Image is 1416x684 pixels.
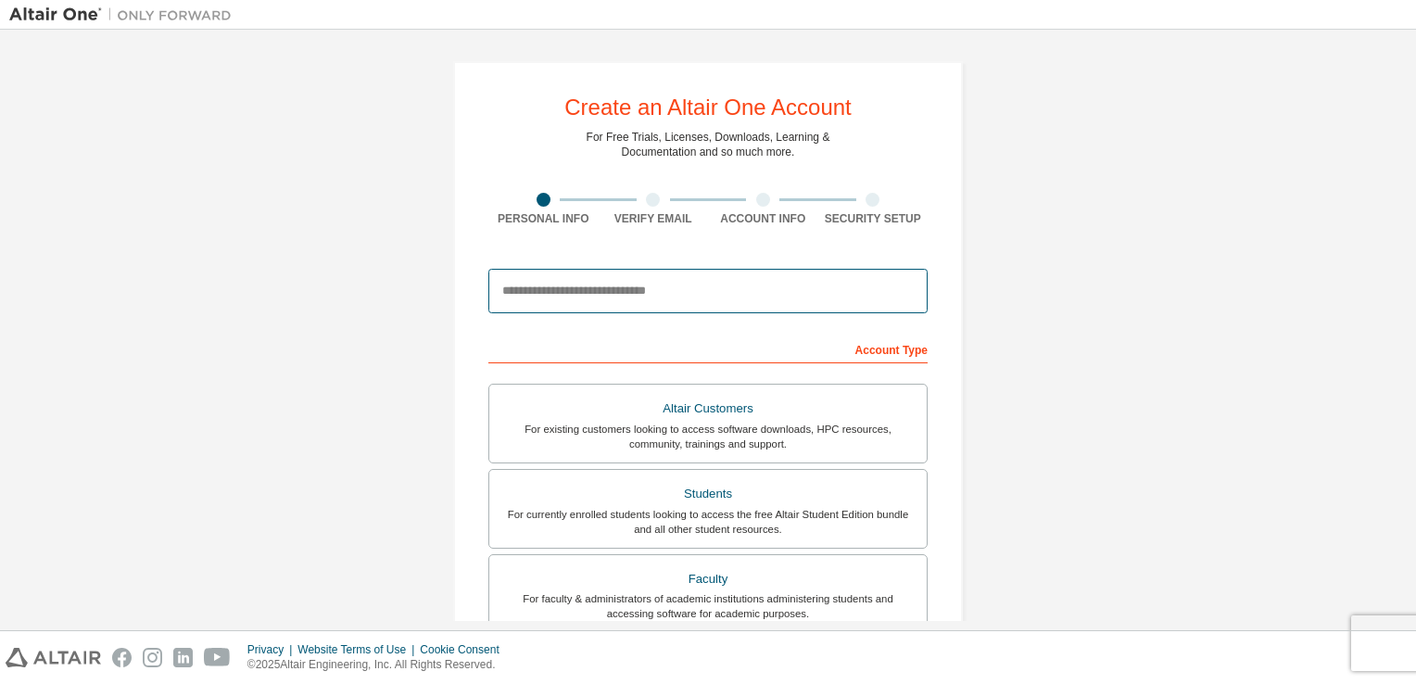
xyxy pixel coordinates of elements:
[488,211,599,226] div: Personal Info
[420,642,510,657] div: Cookie Consent
[587,130,830,159] div: For Free Trials, Licenses, Downloads, Learning & Documentation and so much more.
[297,642,420,657] div: Website Terms of Use
[247,642,297,657] div: Privacy
[247,657,511,673] p: © 2025 Altair Engineering, Inc. All Rights Reserved.
[500,591,916,621] div: For faculty & administrators of academic institutions administering students and accessing softwa...
[599,211,709,226] div: Verify Email
[500,481,916,507] div: Students
[818,211,929,226] div: Security Setup
[173,648,193,667] img: linkedin.svg
[9,6,241,24] img: Altair One
[500,566,916,592] div: Faculty
[143,648,162,667] img: instagram.svg
[6,648,101,667] img: altair_logo.svg
[112,648,132,667] img: facebook.svg
[488,334,928,363] div: Account Type
[500,422,916,451] div: For existing customers looking to access software downloads, HPC resources, community, trainings ...
[708,211,818,226] div: Account Info
[564,96,852,119] div: Create an Altair One Account
[500,396,916,422] div: Altair Customers
[500,507,916,537] div: For currently enrolled students looking to access the free Altair Student Edition bundle and all ...
[204,648,231,667] img: youtube.svg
